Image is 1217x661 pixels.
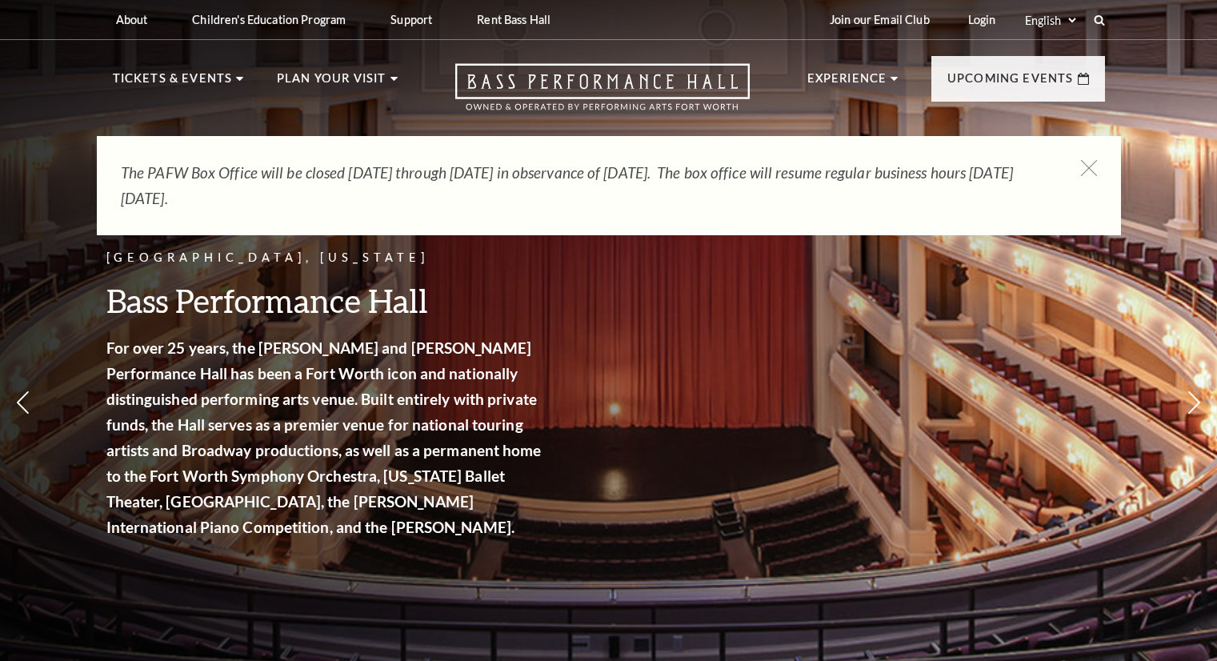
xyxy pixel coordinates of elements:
[113,69,233,98] p: Tickets & Events
[277,69,386,98] p: Plan Your Visit
[192,13,346,26] p: Children's Education Program
[116,13,148,26] p: About
[947,69,1074,98] p: Upcoming Events
[106,248,546,268] p: [GEOGRAPHIC_DATA], [US_STATE]
[807,69,887,98] p: Experience
[1022,13,1079,28] select: Select:
[477,13,550,26] p: Rent Bass Hall
[390,13,432,26] p: Support
[106,339,542,536] strong: For over 25 years, the [PERSON_NAME] and [PERSON_NAME] Performance Hall has been a Fort Worth ico...
[121,163,1013,207] em: The PAFW Box Office will be closed [DATE] through [DATE] in observance of [DATE]. The box office ...
[106,280,546,321] h3: Bass Performance Hall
